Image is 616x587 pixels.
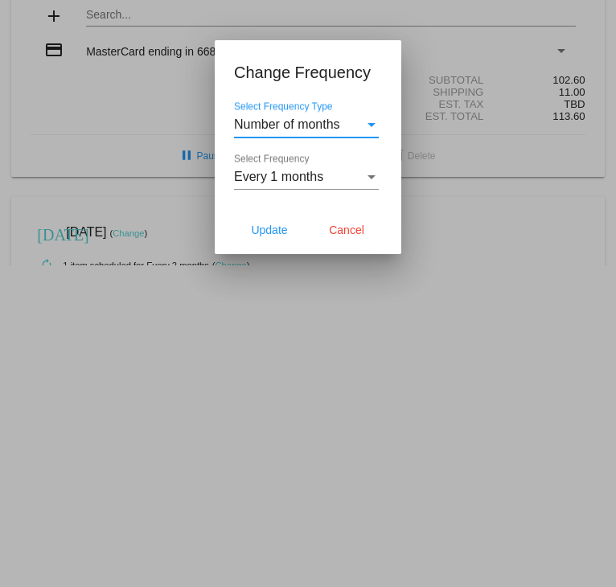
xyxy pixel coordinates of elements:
button: Cancel [311,216,382,244]
mat-select: Select Frequency Type [234,117,379,132]
span: Update [251,224,287,236]
span: Cancel [329,224,364,236]
span: Number of months [234,117,340,131]
span: Every 1 months [234,170,323,183]
mat-select: Select Frequency [234,170,379,184]
h1: Change Frequency [234,60,382,85]
button: Update [234,216,305,244]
